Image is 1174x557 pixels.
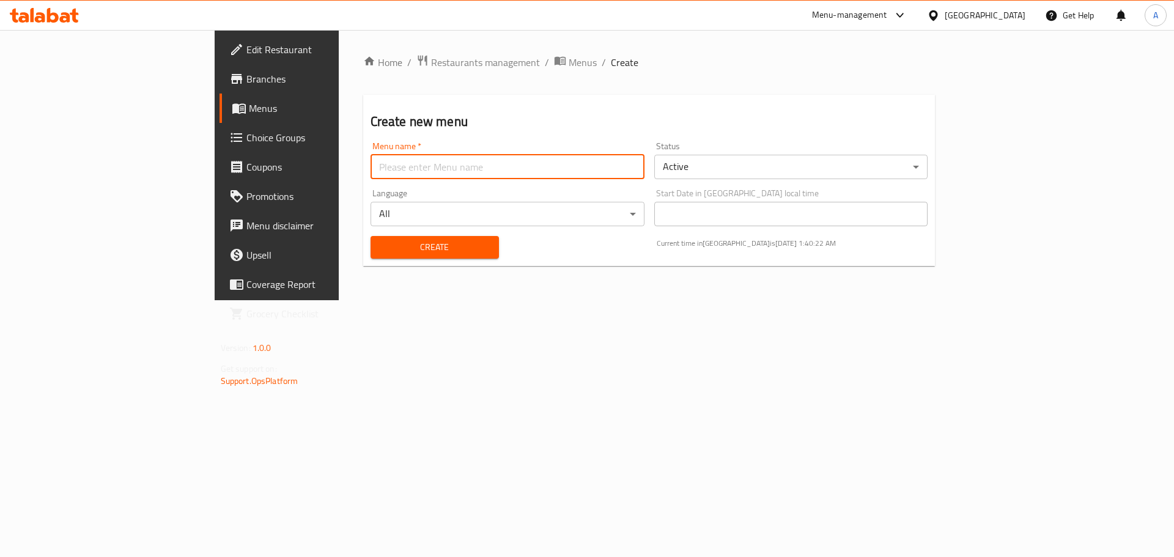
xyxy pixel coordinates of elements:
div: [GEOGRAPHIC_DATA] [945,9,1025,22]
span: Menus [249,101,401,116]
div: All [371,202,644,226]
nav: breadcrumb [363,54,936,70]
span: Edit Restaurant [246,42,401,57]
a: Menus [220,94,411,123]
h2: Create new menu [371,113,928,131]
div: Active [654,155,928,179]
span: Menu disclaimer [246,218,401,233]
a: Restaurants management [416,54,540,70]
a: Menus [554,54,597,70]
a: Upsell [220,240,411,270]
p: Current time in [GEOGRAPHIC_DATA] is [DATE] 1:40:22 AM [657,238,928,249]
a: Edit Restaurant [220,35,411,64]
button: Create [371,236,499,259]
span: Create [380,240,489,255]
li: / [545,55,549,70]
span: Menus [569,55,597,70]
a: Branches [220,64,411,94]
span: Version: [221,340,251,356]
span: Upsell [246,248,401,262]
span: Create [611,55,638,70]
span: 1.0.0 [253,340,271,356]
span: Coverage Report [246,277,401,292]
span: Grocery Checklist [246,306,401,321]
input: Please enter Menu name [371,155,644,179]
span: Coupons [246,160,401,174]
a: Choice Groups [220,123,411,152]
a: Menu disclaimer [220,211,411,240]
a: Support.OpsPlatform [221,373,298,389]
span: Promotions [246,189,401,204]
a: Coverage Report [220,270,411,299]
span: Get support on: [221,361,277,377]
span: Branches [246,72,401,86]
a: Coupons [220,152,411,182]
a: Grocery Checklist [220,299,411,328]
a: Promotions [220,182,411,211]
span: A [1153,9,1158,22]
li: / [602,55,606,70]
div: Menu-management [812,8,887,23]
span: Restaurants management [431,55,540,70]
span: Choice Groups [246,130,401,145]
